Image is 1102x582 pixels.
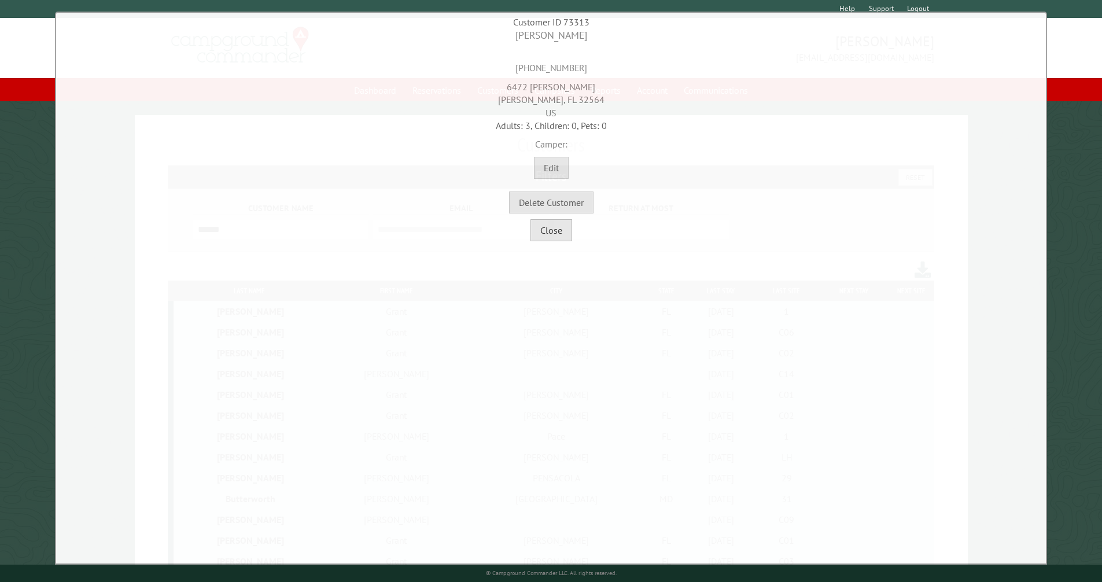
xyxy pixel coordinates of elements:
[59,132,1043,150] div: Camper:
[530,219,572,241] button: Close
[509,191,594,213] button: Delete Customer
[59,43,1043,75] div: [PHONE_NUMBER]
[486,569,617,577] small: © Campground Commander LLC. All rights reserved.
[59,16,1043,28] div: Customer ID 73313
[59,28,1043,43] div: [PERSON_NAME]
[534,157,569,179] button: Edit
[59,119,1043,132] div: Adults: 3, Children: 0, Pets: 0
[59,75,1043,119] div: 6472 [PERSON_NAME] [PERSON_NAME], FL 32564 US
